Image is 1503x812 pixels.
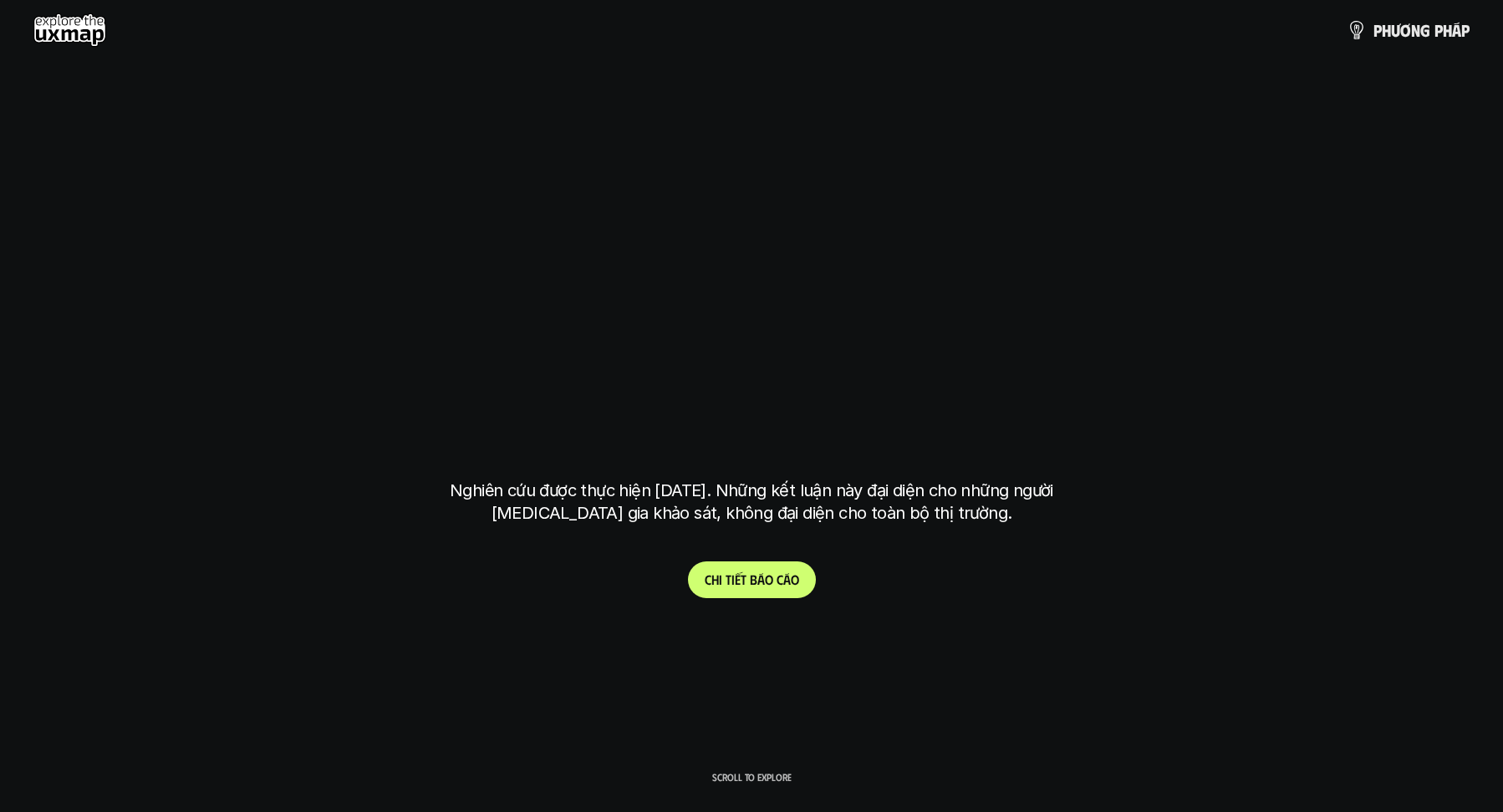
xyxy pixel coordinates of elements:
[1434,21,1443,39] span: p
[735,571,741,587] span: ế
[1391,21,1400,39] span: ư
[688,561,816,598] a: Chitiếtbáocáo
[1411,21,1420,39] span: n
[1347,13,1470,47] a: phươngpháp
[694,199,821,218] h6: Kết quả nghiên cứu
[750,571,757,587] span: b
[783,571,791,587] span: á
[1443,21,1452,39] span: h
[757,571,765,587] span: á
[1452,21,1461,39] span: á
[711,571,719,587] span: h
[791,571,799,587] span: o
[777,571,783,587] span: c
[1461,21,1470,39] span: p
[741,571,746,587] span: t
[731,571,735,587] span: i
[446,241,1057,311] h1: phạm vi công việc của
[454,373,1050,443] h1: tại [GEOGRAPHIC_DATA]
[1373,21,1382,39] span: p
[712,771,792,783] p: Scroll to explore
[705,571,711,587] span: C
[1420,21,1430,39] span: g
[438,480,1065,525] p: Nghiên cứu được thực hiện [DATE]. Những kết luận này đại diện cho những người [MEDICAL_DATA] gia ...
[719,571,722,587] span: i
[1400,21,1411,39] span: ơ
[765,571,773,587] span: o
[1382,21,1391,39] span: h
[726,571,731,587] span: t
